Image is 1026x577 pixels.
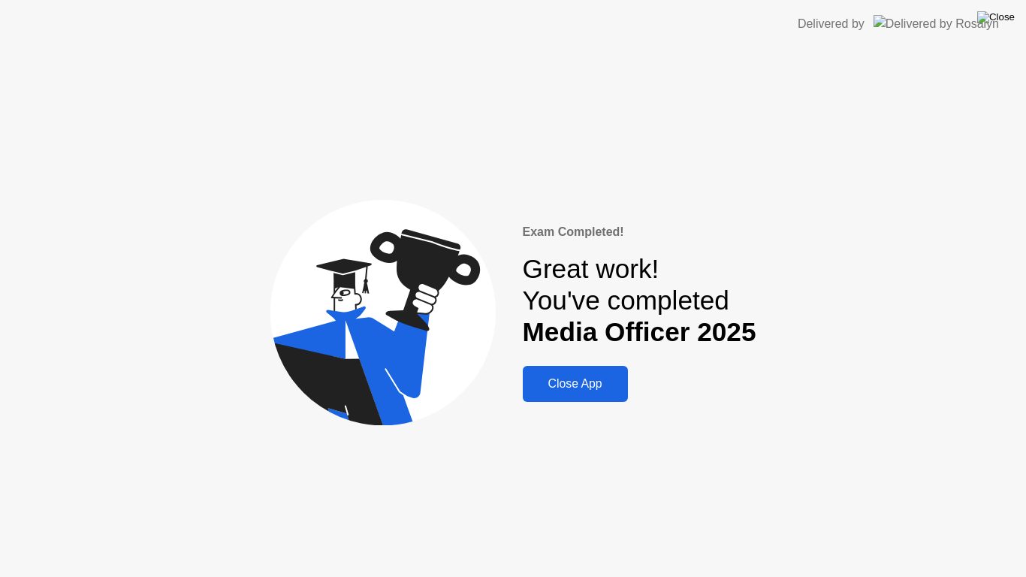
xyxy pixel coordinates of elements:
img: Close [977,11,1015,23]
div: Delivered by [798,15,865,33]
div: Exam Completed! [523,223,756,241]
b: Media Officer 2025 [523,317,756,346]
div: Great work! You've completed [523,253,756,349]
div: Close App [527,377,623,391]
img: Delivered by Rosalyn [874,15,999,32]
button: Close App [523,366,628,402]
